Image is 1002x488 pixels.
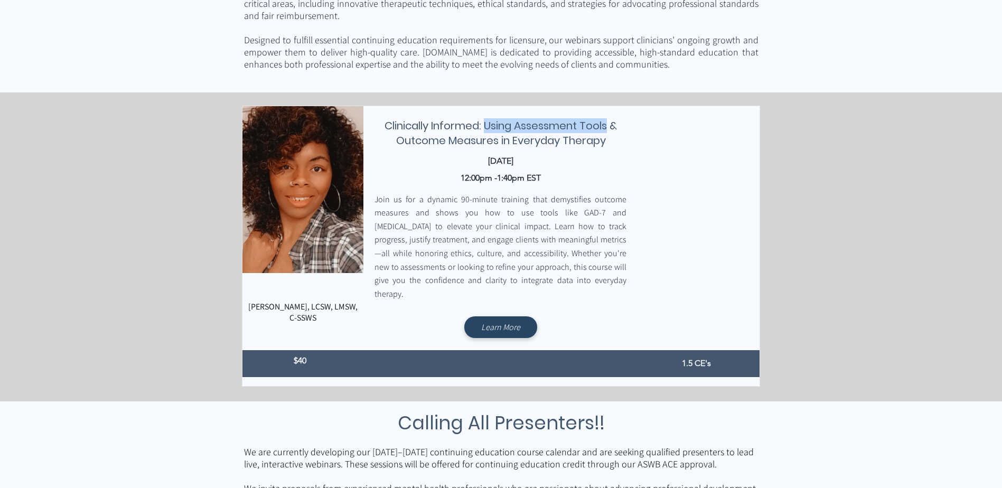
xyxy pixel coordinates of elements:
a: Learn More [464,316,537,338]
span: $40 [294,355,306,365]
h3: Calling All Presenters!! [244,409,758,437]
img: 12:00pm -1:40pm EST [242,106,363,273]
p: We are currently developing our [DATE]–[DATE] continuing education course calendar and are seekin... [244,446,758,470]
span: Learn More [481,322,520,333]
img: Presenter 2 [639,106,760,273]
span: [DATE] [488,156,513,166]
span: Clinically Informed: Using Assessment Tools & Outcome Measures in Everyday Therapy [385,118,617,148]
span: Join us for a dynamic 90-minute training that demystifies outcome measures and shows you how to u... [374,194,626,299]
span: [PERSON_NAME], LCSW, LMSW, C-SSWS [248,301,358,323]
span: 1.5 CE's [682,358,711,368]
span: 12:00pm -1:40pm EST [461,173,541,183]
span: Designed to fulfill essential continuing education requirements for licensure, our webinars suppo... [244,34,758,70]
